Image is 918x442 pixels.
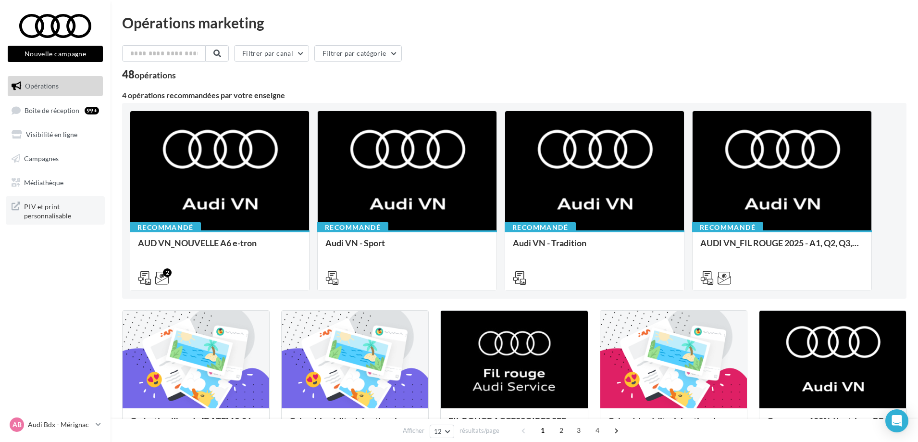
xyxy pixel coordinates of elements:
[6,125,105,145] a: Visibilité en ligne
[317,222,388,233] div: Recommandé
[6,76,105,96] a: Opérations
[8,416,103,434] a: AB Audi Bdx - Mérignac
[24,200,99,221] span: PLV et print personnalisable
[12,420,22,429] span: AB
[122,91,906,99] div: 4 opérations recommandées par votre enseigne
[459,426,499,435] span: résultats/page
[608,416,739,435] div: Calendrier éditorial national : semaines du 04.08 au 25.08
[234,45,309,62] button: Filtrer par canal
[571,423,586,438] span: 3
[692,222,763,233] div: Recommandé
[122,69,176,80] div: 48
[122,15,906,30] div: Opérations marketing
[25,106,79,114] span: Boîte de réception
[6,196,105,225] a: PLV et print personnalisable
[700,238,864,257] div: AUDI VN_FIL ROUGE 2025 - A1, Q2, Q3, Q5 et Q4 e-tron
[24,178,63,186] span: Médiathèque
[28,420,92,429] p: Audi Bdx - Mérignac
[434,428,442,435] span: 12
[314,45,402,62] button: Filtrer par catégorie
[885,409,908,432] div: Open Intercom Messenger
[24,154,59,163] span: Campagnes
[85,107,99,114] div: 99+
[6,100,105,121] a: Boîte de réception99+
[325,238,489,257] div: Audi VN - Sport
[590,423,605,438] span: 4
[138,238,301,257] div: AUD VN_NOUVELLE A6 e-tron
[505,222,576,233] div: Recommandé
[554,423,569,438] span: 2
[130,222,201,233] div: Recommandé
[130,416,261,435] div: Opération libre du [DATE] 12:06
[767,416,898,435] div: Campagne 100% électrique BEV Septembre
[6,149,105,169] a: Campagnes
[163,268,172,277] div: 2
[430,425,454,438] button: 12
[8,46,103,62] button: Nouvelle campagne
[26,130,77,139] span: Visibilité en ligne
[513,238,676,257] div: Audi VN - Tradition
[535,423,550,438] span: 1
[403,426,424,435] span: Afficher
[289,416,421,435] div: Calendrier éditorial national : semaine du 25.08 au 31.08
[448,416,580,435] div: FIL ROUGE ACCESSOIRES SEPTEMBRE - AUDI SERVICE
[25,82,59,90] span: Opérations
[6,173,105,193] a: Médiathèque
[135,71,176,79] div: opérations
